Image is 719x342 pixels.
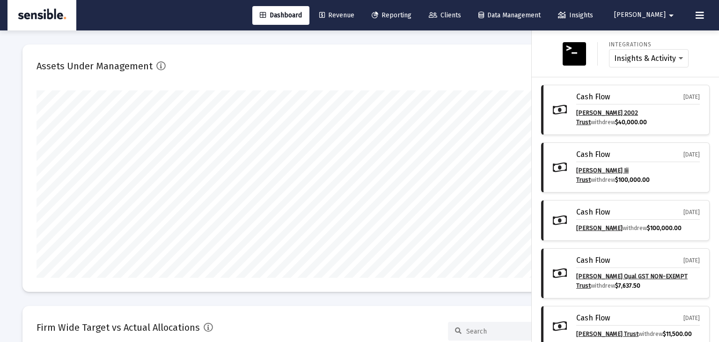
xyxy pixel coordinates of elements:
[558,11,593,19] span: Insights
[471,6,548,25] a: Data Management
[364,6,419,25] a: Reporting
[252,6,309,25] a: Dashboard
[372,11,411,19] span: Reporting
[421,6,469,25] a: Clients
[614,11,666,19] span: [PERSON_NAME]
[550,6,601,25] a: Insights
[429,11,461,19] span: Clients
[312,6,362,25] a: Revenue
[15,6,69,25] img: Dashboard
[478,11,541,19] span: Data Management
[319,11,354,19] span: Revenue
[260,11,302,19] span: Dashboard
[666,6,677,25] mat-icon: arrow_drop_down
[603,6,688,24] button: [PERSON_NAME]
